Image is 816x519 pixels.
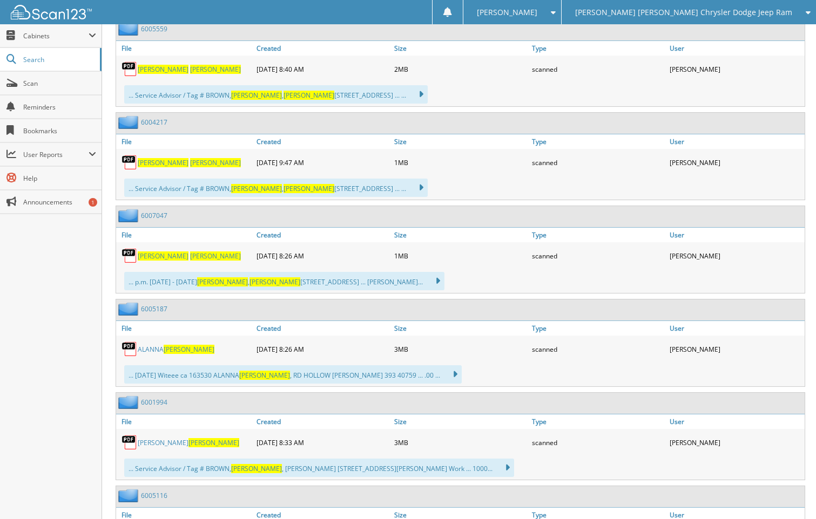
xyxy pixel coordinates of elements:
span: [PERSON_NAME] [284,91,334,100]
img: folder2.png [118,395,141,409]
a: Created [254,228,392,242]
span: [PERSON_NAME] [138,158,188,167]
div: [PERSON_NAME] [667,58,805,80]
div: 3MB [392,338,529,360]
a: Type [529,321,667,336]
a: [PERSON_NAME] [PERSON_NAME] [138,158,241,167]
img: PDF.png [122,341,138,357]
a: [PERSON_NAME] [PERSON_NAME] [138,251,241,261]
span: [PERSON_NAME] [231,91,282,100]
a: User [667,228,805,242]
span: [PERSON_NAME] [190,65,241,74]
a: User [667,134,805,149]
div: [PERSON_NAME] [667,338,805,360]
div: scanned [529,58,667,80]
img: folder2.png [118,22,141,36]
a: Size [392,414,529,429]
span: Bookmarks [23,126,96,135]
a: [PERSON_NAME][PERSON_NAME] [138,438,239,447]
span: Cabinets [23,31,89,40]
div: [DATE] 8:26 AM [254,245,392,267]
a: File [116,228,254,242]
span: [PERSON_NAME] [284,184,334,193]
a: User [667,414,805,429]
iframe: Chat Widget [762,467,816,519]
a: Created [254,41,392,56]
div: ... [DATE] Witeee ca 163530 ALANNA , RD HOLLOW [PERSON_NAME] 393 40759 ... .00 ... [124,365,462,384]
span: [PERSON_NAME] [164,345,214,354]
a: 6004217 [141,118,167,127]
a: File [116,414,254,429]
span: [PERSON_NAME] [190,158,241,167]
a: User [667,321,805,336]
a: Type [529,41,667,56]
div: ... Service Advisor / Tag # BROWN, , [STREET_ADDRESS] ... ... [124,179,428,197]
a: Size [392,41,529,56]
span: Help [23,174,96,183]
a: Created [254,134,392,149]
img: folder2.png [118,302,141,316]
a: 6007047 [141,211,167,220]
span: [PERSON_NAME] [231,184,282,193]
span: [PERSON_NAME] [188,438,239,447]
div: [DATE] 8:33 AM [254,432,392,453]
span: Reminders [23,103,96,112]
img: folder2.png [118,489,141,502]
div: [DATE] 8:40 AM [254,58,392,80]
a: 6005187 [141,304,167,313]
a: Size [392,321,529,336]
img: PDF.png [122,61,138,77]
span: Search [23,55,95,64]
div: [DATE] 8:26 AM [254,338,392,360]
a: Type [529,228,667,242]
a: Size [392,228,529,242]
span: [PERSON_NAME] [231,464,282,473]
div: 3MB [392,432,529,453]
a: ALANNA[PERSON_NAME] [138,345,214,354]
div: [DATE] 9:47 AM [254,152,392,173]
a: File [116,41,254,56]
span: [PERSON_NAME] [138,65,188,74]
a: Size [392,134,529,149]
div: ... Service Advisor / Tag # BROWN, , [STREET_ADDRESS] ... ... [124,85,428,104]
span: [PERSON_NAME] [PERSON_NAME] Chrysler Dodge Jeep Ram [575,9,792,16]
a: File [116,134,254,149]
div: 1MB [392,152,529,173]
a: Created [254,414,392,429]
div: 1 [89,198,97,207]
a: User [667,41,805,56]
img: PDF.png [122,248,138,264]
a: Type [529,414,667,429]
span: Announcements [23,197,96,207]
div: [PERSON_NAME] [667,152,805,173]
div: ... p.m. [DATE] - [DATE] , [STREET_ADDRESS] ... [PERSON_NAME]... [124,272,444,290]
span: [PERSON_NAME] [249,277,300,286]
div: scanned [529,152,667,173]
span: User Reports [23,150,89,159]
a: [PERSON_NAME] [PERSON_NAME] [138,65,241,74]
span: [PERSON_NAME] [190,251,241,261]
img: folder2.png [118,115,141,129]
a: Created [254,321,392,336]
a: File [116,321,254,336]
span: [PERSON_NAME] [138,251,188,261]
span: [PERSON_NAME] [197,277,248,286]
div: scanned [529,245,667,267]
a: 6005559 [141,24,167,33]
div: 2MB [392,58,529,80]
div: [PERSON_NAME] [667,432,805,453]
img: scan123-logo-white.svg [11,5,92,19]
img: PDF.png [122,434,138,450]
a: 6005116 [141,491,167,500]
span: [PERSON_NAME] [477,9,537,16]
span: Scan [23,79,96,88]
div: [PERSON_NAME] [667,245,805,267]
div: scanned [529,338,667,360]
div: ... Service Advisor / Tag # BROWN, , [PERSON_NAME] [STREET_ADDRESS][PERSON_NAME] Work ... 1000... [124,459,514,477]
a: Type [529,134,667,149]
span: [PERSON_NAME] [239,371,290,380]
div: scanned [529,432,667,453]
img: PDF.png [122,154,138,170]
div: 1MB [392,245,529,267]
